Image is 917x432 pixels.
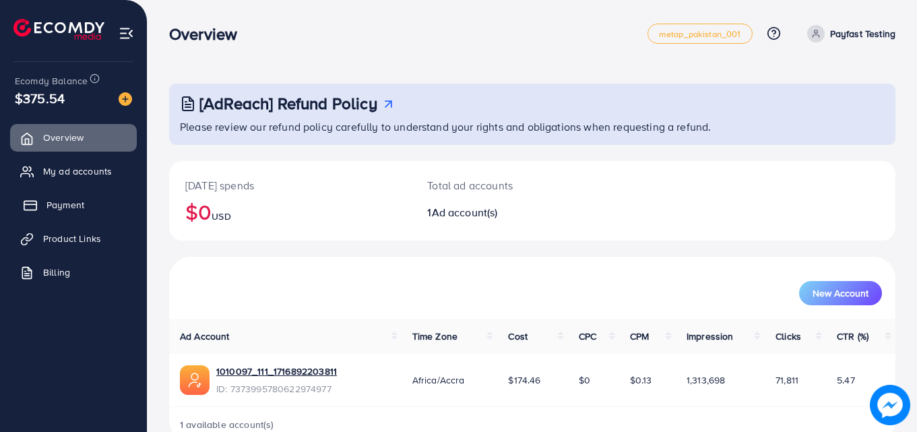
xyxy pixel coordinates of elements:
a: metap_pakistan_001 [647,24,753,44]
span: Ad account(s) [432,205,498,220]
img: image [119,92,132,106]
a: Payment [10,191,137,218]
h3: Overview [169,24,248,44]
img: ic-ads-acc.e4c84228.svg [180,365,210,395]
span: 5.47 [837,373,855,387]
span: metap_pakistan_001 [659,30,741,38]
img: image [870,385,910,425]
button: New Account [799,281,882,305]
span: ID: 7373995780622974977 [216,382,337,396]
h2: 1 [427,206,577,219]
span: $174.46 [508,373,540,387]
a: Payfast Testing [802,25,895,42]
span: New Account [813,288,868,298]
span: Billing [43,266,70,279]
span: My ad accounts [43,164,112,178]
p: Payfast Testing [830,26,895,42]
span: $0 [579,373,590,387]
span: Cost [508,330,528,343]
a: Product Links [10,225,137,252]
span: 71,811 [776,373,798,387]
img: logo [13,19,104,40]
span: Overview [43,131,84,144]
span: Ecomdy Balance [15,74,88,88]
h3: [AdReach] Refund Policy [199,94,377,113]
img: menu [119,26,134,41]
span: CPM [630,330,649,343]
p: Total ad accounts [427,177,577,193]
span: $375.54 [15,88,65,108]
span: Africa/Accra [412,373,465,387]
span: USD [212,210,230,223]
span: $0.13 [630,373,652,387]
span: 1,313,698 [687,373,725,387]
p: Please review our refund policy carefully to understand your rights and obligations when requesti... [180,119,887,135]
span: 1 available account(s) [180,418,274,431]
a: Billing [10,259,137,286]
a: Overview [10,124,137,151]
span: CPC [579,330,596,343]
span: Clicks [776,330,801,343]
span: Payment [46,198,84,212]
span: Impression [687,330,734,343]
a: 1010097_111_1716892203811 [216,365,337,378]
span: Time Zone [412,330,457,343]
span: CTR (%) [837,330,868,343]
p: [DATE] spends [185,177,395,193]
span: Product Links [43,232,101,245]
a: My ad accounts [10,158,137,185]
h2: $0 [185,199,395,224]
span: Ad Account [180,330,230,343]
